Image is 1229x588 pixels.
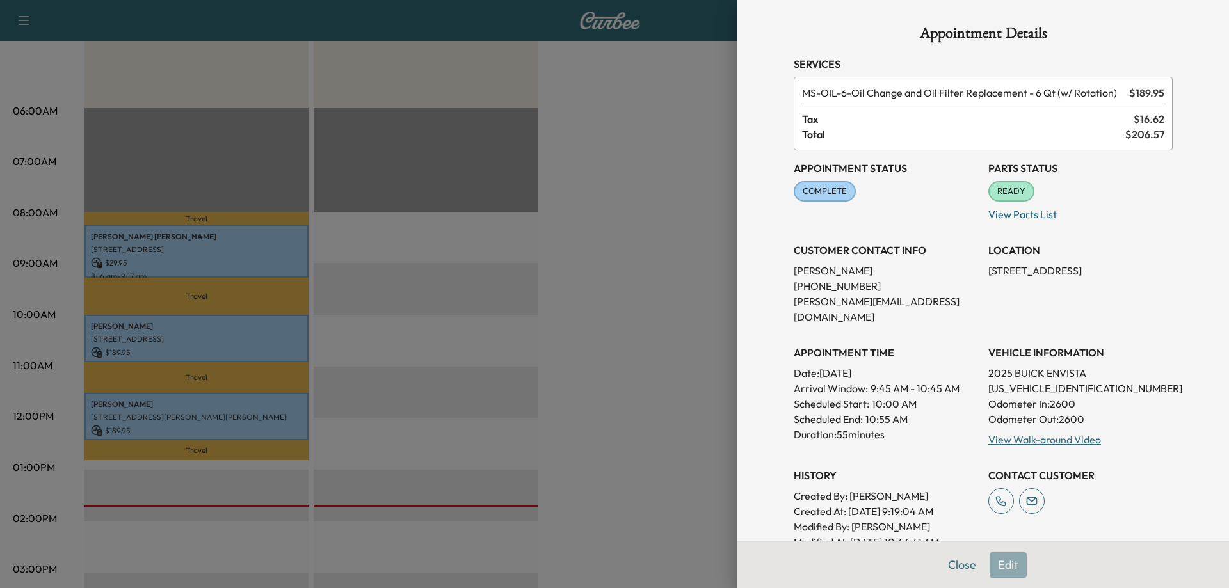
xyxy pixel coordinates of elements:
[794,345,978,360] h3: APPOINTMENT TIME
[795,185,855,198] span: COMPLETE
[794,56,1173,72] h3: Services
[988,468,1173,483] h3: CONTACT CUSTOMER
[988,433,1101,446] a: View Walk-around Video
[1134,111,1164,127] span: $ 16.62
[794,26,1173,46] h1: Appointment Details
[794,519,978,534] p: Modified By : [PERSON_NAME]
[794,504,978,519] p: Created At : [DATE] 9:19:04 AM
[990,185,1033,198] span: READY
[988,381,1173,396] p: [US_VEHICLE_IDENTIFICATION_NUMBER]
[802,127,1125,142] span: Total
[794,427,978,442] p: Duration: 55 minutes
[988,396,1173,411] p: Odometer In: 2600
[794,468,978,483] h3: History
[794,488,978,504] p: Created By : [PERSON_NAME]
[802,85,1124,100] span: Oil Change and Oil Filter Replacement - 6 Qt (w/ Rotation)
[871,381,960,396] span: 9:45 AM - 10:45 AM
[794,381,978,396] p: Arrival Window:
[794,242,978,258] h3: CUSTOMER CONTACT INFO
[794,396,869,411] p: Scheduled Start:
[872,396,917,411] p: 10:00 AM
[988,263,1173,278] p: [STREET_ADDRESS]
[1125,127,1164,142] span: $ 206.57
[802,111,1134,127] span: Tax
[794,161,978,176] h3: Appointment Status
[988,345,1173,360] h3: VEHICLE INFORMATION
[940,552,984,578] button: Close
[988,242,1173,258] h3: LOCATION
[794,411,863,427] p: Scheduled End:
[988,161,1173,176] h3: Parts Status
[794,534,978,550] p: Modified At : [DATE] 10:46:41 AM
[1129,85,1164,100] span: $ 189.95
[988,365,1173,381] p: 2025 BUICK ENVISTA
[794,294,978,324] p: [PERSON_NAME][EMAIL_ADDRESS][DOMAIN_NAME]
[865,411,908,427] p: 10:55 AM
[794,278,978,294] p: [PHONE_NUMBER]
[794,365,978,381] p: Date: [DATE]
[988,202,1173,222] p: View Parts List
[794,263,978,278] p: [PERSON_NAME]
[988,411,1173,427] p: Odometer Out: 2600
